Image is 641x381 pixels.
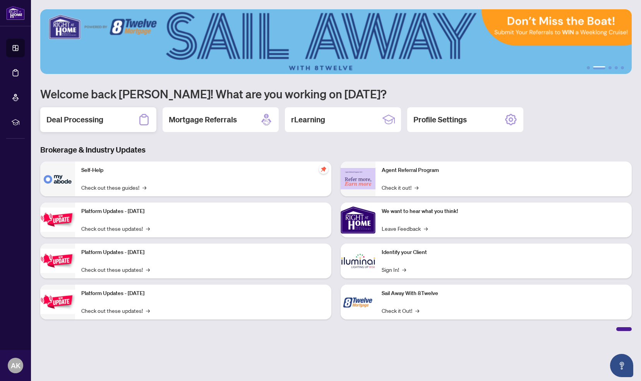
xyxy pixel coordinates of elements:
button: 4 [615,66,618,69]
img: logo [6,6,25,20]
button: Open asap [610,354,633,377]
h2: Mortgage Referrals [169,114,237,125]
img: Sail Away With 8Twelve [341,285,375,319]
p: Platform Updates - [DATE] [81,289,325,298]
span: → [146,224,150,233]
p: Platform Updates - [DATE] [81,248,325,257]
img: Self-Help [40,161,75,196]
span: → [402,265,406,274]
span: → [146,265,150,274]
h2: Deal Processing [46,114,103,125]
button: 2 [593,66,605,69]
p: Self-Help [81,166,325,175]
button: 3 [608,66,612,69]
img: Platform Updates - June 23, 2025 [40,290,75,314]
span: pushpin [319,165,328,174]
img: Identify your Client [341,244,375,278]
h2: Profile Settings [413,114,467,125]
button: 5 [621,66,624,69]
p: Agent Referral Program [382,166,626,175]
a: Check it Out!→ [382,306,419,315]
a: Leave Feedback→ [382,224,428,233]
span: → [146,306,150,315]
a: Check it out!→ [382,183,418,192]
span: → [415,183,418,192]
span: AK [11,360,21,371]
img: Slide 1 [40,9,632,74]
img: Platform Updates - July 21, 2025 [40,208,75,232]
a: Check out these guides!→ [81,183,146,192]
button: 1 [587,66,590,69]
p: Sail Away With 8Twelve [382,289,626,298]
span: → [415,306,419,315]
p: Identify your Client [382,248,626,257]
img: We want to hear what you think! [341,203,375,237]
a: Sign In!→ [382,265,406,274]
span: → [142,183,146,192]
a: Check out these updates!→ [81,224,150,233]
img: Platform Updates - July 8, 2025 [40,249,75,273]
a: Check out these updates!→ [81,265,150,274]
h3: Brokerage & Industry Updates [40,144,632,155]
p: We want to hear what you think! [382,207,626,216]
a: Check out these updates!→ [81,306,150,315]
p: Platform Updates - [DATE] [81,207,325,216]
span: → [424,224,428,233]
h2: rLearning [291,114,325,125]
h1: Welcome back [PERSON_NAME]! What are you working on [DATE]? [40,86,632,101]
img: Agent Referral Program [341,168,375,189]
